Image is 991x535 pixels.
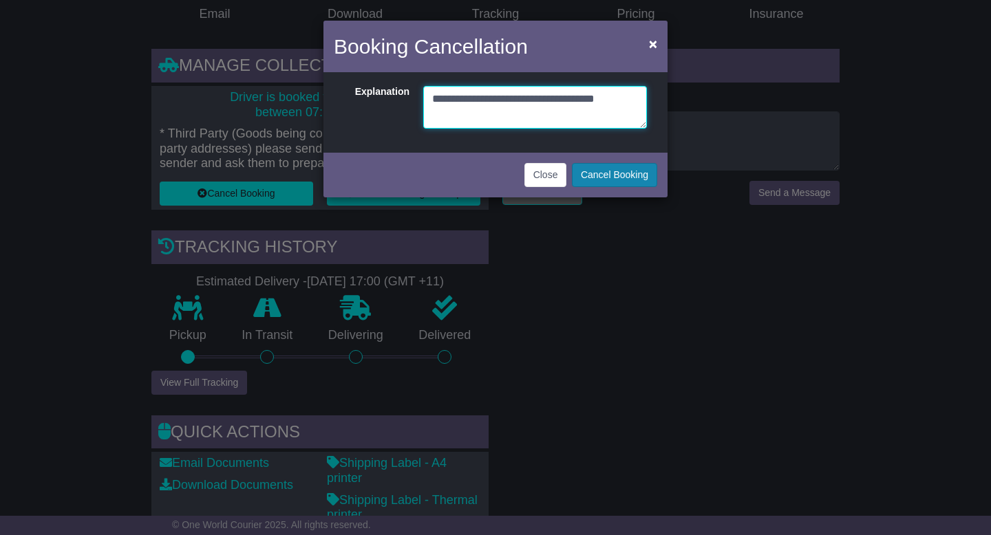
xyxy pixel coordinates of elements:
[524,163,567,187] button: Close
[642,30,664,58] button: Close
[572,163,657,187] button: Cancel Booking
[337,86,416,125] label: Explanation
[649,36,657,52] span: ×
[334,31,528,62] h4: Booking Cancellation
